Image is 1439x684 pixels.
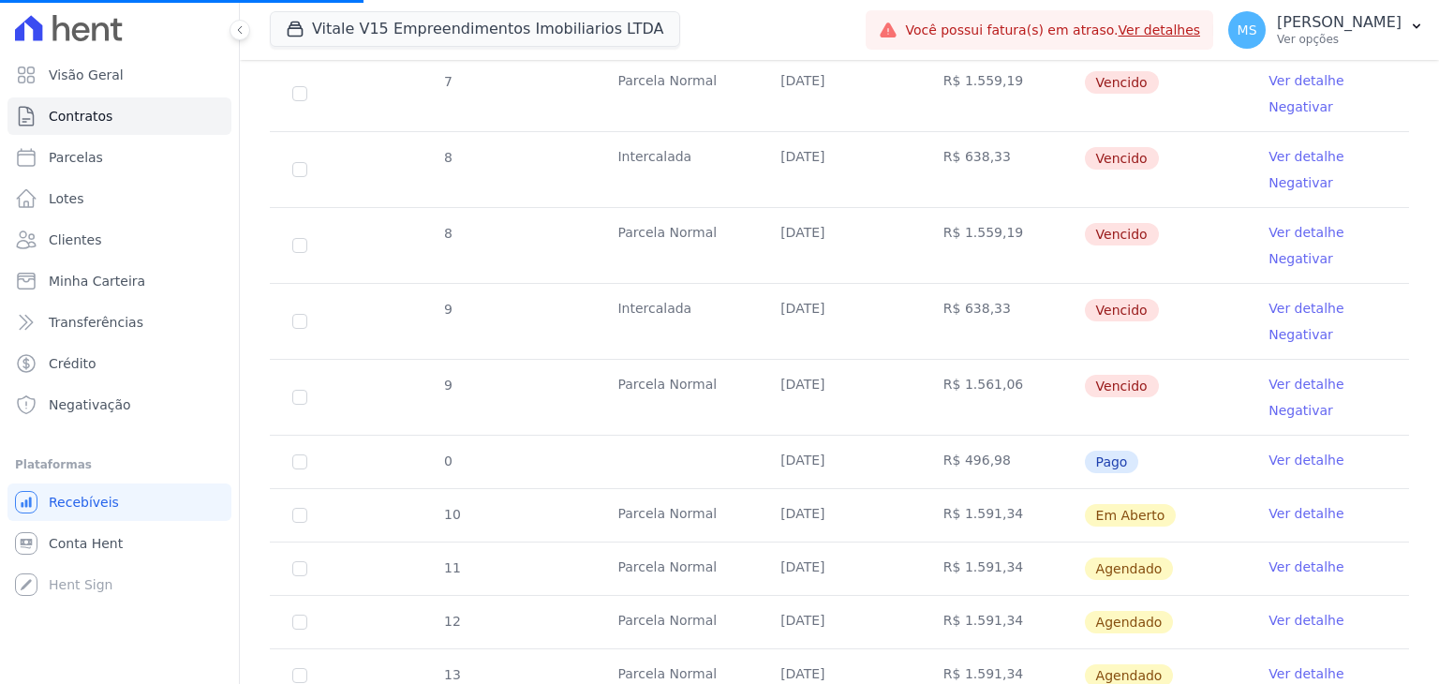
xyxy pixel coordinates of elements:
[49,313,143,332] span: Transferências
[442,560,461,575] span: 11
[1268,327,1333,342] a: Negativar
[270,11,680,47] button: Vitale V15 Empreendimentos Imobiliarios LTDA
[442,454,452,468] span: 0
[7,345,231,382] a: Crédito
[292,454,307,469] input: Só é possível selecionar pagamentos em aberto
[1277,13,1402,32] p: [PERSON_NAME]
[905,21,1200,40] span: Você possui fatura(s) em atraso.
[595,284,758,359] td: Intercalada
[1268,223,1343,242] a: Ver detalhe
[1213,4,1439,56] button: MS [PERSON_NAME] Ver opções
[921,56,1084,131] td: R$ 1.559,19
[758,360,921,435] td: [DATE]
[49,107,112,126] span: Contratos
[442,226,452,241] span: 8
[595,489,758,542] td: Parcela Normal
[1085,71,1159,94] span: Vencido
[1119,22,1201,37] a: Ver detalhes
[758,132,921,207] td: [DATE]
[292,508,307,523] input: default
[1085,611,1174,633] span: Agendado
[7,97,231,135] a: Contratos
[7,139,231,176] a: Parcelas
[1268,175,1333,190] a: Negativar
[442,667,461,682] span: 13
[7,483,231,521] a: Recebíveis
[49,354,96,373] span: Crédito
[595,56,758,131] td: Parcela Normal
[7,180,231,217] a: Lotes
[292,162,307,177] input: default
[292,561,307,576] input: default
[292,390,307,405] input: default
[442,150,452,165] span: 8
[1277,32,1402,47] p: Ver opções
[292,668,307,683] input: default
[442,378,452,393] span: 9
[1268,147,1343,166] a: Ver detalhe
[49,189,84,208] span: Lotes
[1268,504,1343,523] a: Ver detalhe
[7,304,231,341] a: Transferências
[758,596,921,648] td: [DATE]
[1085,223,1159,245] span: Vencido
[758,436,921,488] td: [DATE]
[49,493,119,512] span: Recebíveis
[921,489,1084,542] td: R$ 1.591,34
[1268,664,1343,683] a: Ver detalhe
[1268,451,1343,469] a: Ver detalhe
[1085,451,1139,473] span: Pago
[1085,299,1159,321] span: Vencido
[1268,299,1343,318] a: Ver detalhe
[1268,251,1333,266] a: Negativar
[49,534,123,553] span: Conta Hent
[1085,375,1159,397] span: Vencido
[595,360,758,435] td: Parcela Normal
[1268,403,1333,418] a: Negativar
[7,525,231,562] a: Conta Hent
[1085,558,1174,580] span: Agendado
[758,489,921,542] td: [DATE]
[1268,99,1333,114] a: Negativar
[1085,147,1159,170] span: Vencido
[15,454,224,476] div: Plataformas
[442,614,461,629] span: 12
[1268,558,1343,576] a: Ver detalhe
[292,86,307,101] input: default
[1268,375,1343,394] a: Ver detalhe
[292,615,307,630] input: default
[49,148,103,167] span: Parcelas
[595,543,758,595] td: Parcela Normal
[49,272,145,290] span: Minha Carteira
[1085,504,1177,527] span: Em Aberto
[921,436,1084,488] td: R$ 496,98
[442,302,452,317] span: 9
[921,284,1084,359] td: R$ 638,33
[7,221,231,259] a: Clientes
[49,395,131,414] span: Negativação
[921,132,1084,207] td: R$ 638,33
[758,284,921,359] td: [DATE]
[595,596,758,648] td: Parcela Normal
[7,56,231,94] a: Visão Geral
[1268,611,1343,630] a: Ver detalhe
[1238,23,1257,37] span: MS
[7,386,231,424] a: Negativação
[921,596,1084,648] td: R$ 1.591,34
[758,208,921,283] td: [DATE]
[292,238,307,253] input: default
[49,66,124,84] span: Visão Geral
[292,314,307,329] input: default
[758,56,921,131] td: [DATE]
[442,74,452,89] span: 7
[1268,71,1343,90] a: Ver detalhe
[921,360,1084,435] td: R$ 1.561,06
[7,262,231,300] a: Minha Carteira
[595,132,758,207] td: Intercalada
[921,208,1084,283] td: R$ 1.559,19
[442,507,461,522] span: 10
[921,543,1084,595] td: R$ 1.591,34
[595,208,758,283] td: Parcela Normal
[49,230,101,249] span: Clientes
[758,543,921,595] td: [DATE]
